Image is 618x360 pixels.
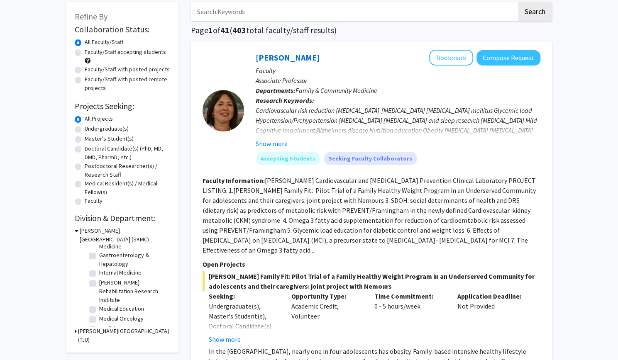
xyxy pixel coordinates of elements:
[220,25,230,35] span: 41
[75,24,170,34] h2: Collaboration Status:
[203,259,540,269] p: Open Projects
[256,86,296,95] b: Departments:
[256,139,288,148] button: Show more
[256,52,320,63] a: [PERSON_NAME]
[99,304,144,313] label: Medical Education
[85,48,166,56] label: Faculty/Staff accepting students
[85,114,113,123] label: All Projects
[324,152,417,165] mat-chip: Seeking Faculty Collaborators
[208,25,213,35] span: 1
[99,324,122,333] label: Medicine
[451,291,534,344] div: Not Provided
[476,50,540,66] button: Compose Request to Cynthia Cheng
[209,291,279,301] p: Seeking:
[85,124,129,133] label: Undergraduate(s)
[85,197,103,205] label: Faculty
[256,152,320,165] mat-chip: Accepting Students
[285,291,368,344] div: Academic Credit, Volunteer
[518,2,552,21] button: Search
[191,2,517,21] input: Search Keywords
[368,291,451,344] div: 0 - 5 hours/week
[75,11,107,22] span: Refine By
[457,291,528,301] p: Application Deadline:
[203,176,265,185] b: Faculty Information:
[78,327,170,344] h3: [PERSON_NAME][GEOGRAPHIC_DATA] (TJU)
[80,226,170,244] h3: [PERSON_NAME][GEOGRAPHIC_DATA] (SKMC)
[85,162,170,179] label: Postdoctoral Researcher(s) / Research Staff
[85,179,170,197] label: Medical Resident(s) / Medical Fellow(s)
[85,38,123,46] label: All Faculty/Staff
[6,323,35,354] iframe: Chat
[75,213,170,223] h2: Division & Department:
[99,251,168,268] label: Gastroenterology & Hepatology
[256,75,540,85] p: Associate Professor
[99,268,142,277] label: Internal Medicine
[99,314,144,323] label: Medical Oncology
[85,75,170,92] label: Faculty/Staff with posted remote projects
[209,334,241,344] button: Show more
[296,86,377,95] span: Family & Community Medicine
[232,25,246,35] span: 403
[256,66,540,75] p: Faculty
[203,271,540,291] span: [PERSON_NAME] Family Fit: Pilot Trial of a Family Healthy Weight Program in an Underserved Commun...
[85,144,170,162] label: Doctoral Candidate(s) (PhD, MD, DMD, PharmD, etc.)
[203,176,536,254] fg-read-more: [PERSON_NAME] Cardiovascular and [MEDICAL_DATA] Prevention Clinical Laboratory PROJECT LISTING: 1...
[191,25,552,35] h1: Page of ( total faculty/staff results)
[85,65,170,74] label: Faculty/Staff with posted projects
[429,50,473,66] button: Add Cynthia Cheng to Bookmarks
[256,96,314,105] b: Research Keywords:
[256,105,540,145] div: Cardiovascular risk reduction [MEDICAL_DATA]-[MEDICAL_DATA] [MEDICAL_DATA] mellitus Glycemic load...
[75,101,170,111] h2: Projects Seeking:
[99,278,168,304] label: [PERSON_NAME] Rehabilitation Research Institute
[85,134,134,143] label: Master's Student(s)
[291,291,362,301] p: Opportunity Type:
[374,291,445,301] p: Time Commitment:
